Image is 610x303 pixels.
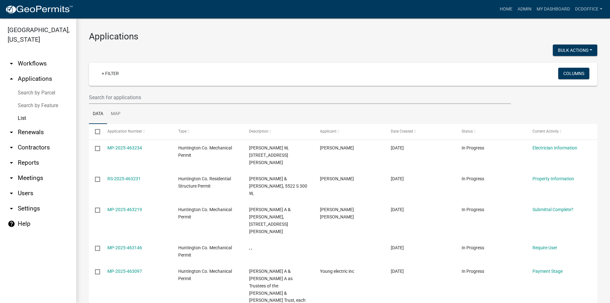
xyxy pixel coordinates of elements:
a: MP-2025-463097 [107,269,142,274]
i: arrow_drop_up [8,75,15,83]
datatable-header-cell: Description [243,124,314,139]
i: help [8,220,15,228]
a: Submittal Complete? [532,207,573,212]
span: Description [249,129,268,134]
a: RS-2025-463231 [107,176,141,181]
input: Search for applications [89,91,511,104]
i: arrow_drop_down [8,205,15,212]
span: In Progress [462,176,484,181]
a: + Filter [97,68,124,79]
datatable-header-cell: Type [172,124,243,139]
span: , , [249,245,252,250]
a: Map [107,104,124,124]
i: arrow_drop_down [8,174,15,182]
i: arrow_drop_down [8,128,15,136]
span: Jason [320,176,354,181]
span: Current Activity [532,129,559,134]
span: In Progress [462,207,484,212]
span: Jordan bitzer [320,145,354,150]
span: THRIFT, DONALD G & WANDA L, 5522 S 300 W, [249,176,307,196]
span: In Progress [462,269,484,274]
span: In Progress [462,245,484,250]
span: 08/13/2025 [391,145,404,150]
datatable-header-cell: Status [456,124,526,139]
span: In Progress [462,145,484,150]
a: Admin [515,3,534,15]
a: Home [497,3,515,15]
span: Date Created [391,129,413,134]
span: Young electric inc [320,269,354,274]
a: Require User [532,245,557,250]
span: Huntington Co. Mechanical Permit [178,145,232,158]
h3: Applications [89,31,597,42]
datatable-header-cell: Current Activity [526,124,597,139]
a: Data [89,104,107,124]
span: 08/13/2025 [391,269,404,274]
span: 08/13/2025 [391,245,404,250]
span: KAYLOR, BLAINE A & TERESA, 167 E Lamont Rd, plumbing [249,207,291,234]
a: Electrician Information [532,145,577,150]
a: DCDOffice [573,3,605,15]
a: MP-2025-463146 [107,245,142,250]
span: Huntington Co. Residential Structure Permit [178,176,231,189]
a: Property Information [532,176,574,181]
span: 08/13/2025 [391,207,404,212]
a: My Dashboard [534,3,573,15]
i: arrow_drop_down [8,144,15,151]
i: arrow_drop_down [8,60,15,67]
datatable-header-cell: Date Created [385,124,456,139]
span: Type [178,129,186,134]
datatable-header-cell: Application Number [101,124,172,139]
span: Bitzer, Jordan W, 9417 W Mckeever Rd, electrical [249,145,288,165]
span: 08/13/2025 [391,176,404,181]
i: arrow_drop_down [8,189,15,197]
a: Payment Stage [532,269,563,274]
i: arrow_drop_down [8,159,15,167]
span: Applicant [320,129,336,134]
datatable-header-cell: Select [89,124,101,139]
span: Huntington Co. Mechanical Permit [178,245,232,258]
a: MP-2025-463219 [107,207,142,212]
span: Application Number [107,129,142,134]
button: Columns [558,68,589,79]
button: Bulk Actions [553,45,597,56]
span: Status [462,129,473,134]
span: Huntington Co. Mechanical Permit [178,269,232,281]
span: Davis Allen Kaylor [320,207,354,219]
datatable-header-cell: Applicant [314,124,385,139]
a: MP-2025-463234 [107,145,142,150]
span: Huntington Co. Mechanical Permit [178,207,232,219]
